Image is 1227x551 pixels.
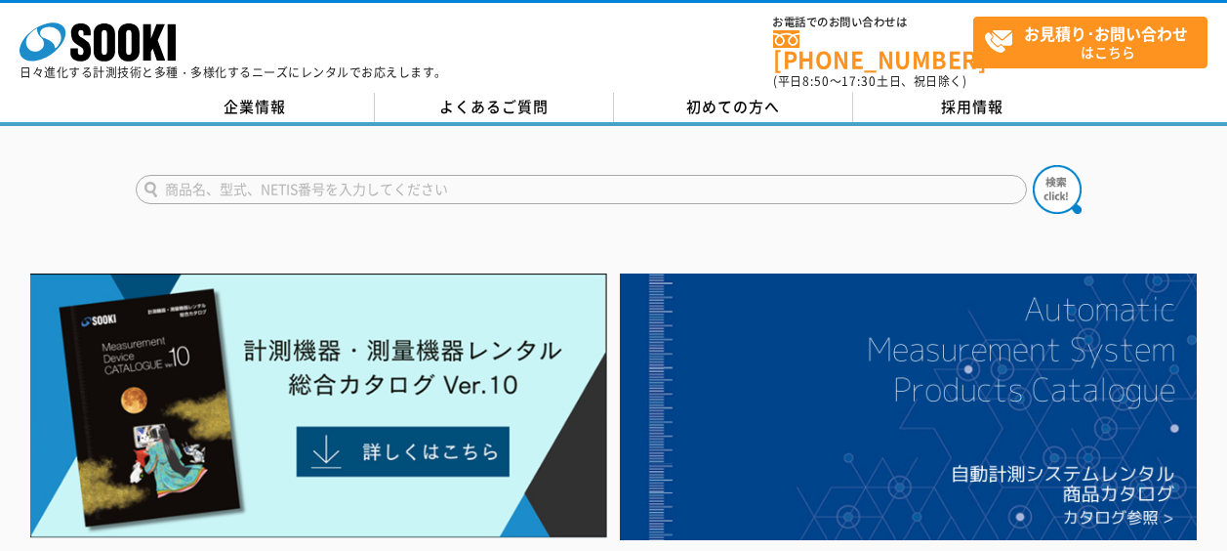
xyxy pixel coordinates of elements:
[841,72,877,90] span: 17:30
[802,72,830,90] span: 8:50
[30,274,607,538] img: Catalog Ver10
[614,93,853,122] a: 初めての方へ
[773,72,966,90] span: (平日 ～ 土日、祝日除く)
[136,93,375,122] a: 企業情報
[973,17,1207,68] a: お見積り･お問い合わせはこちら
[136,175,1027,204] input: 商品名、型式、NETIS番号を入力してください
[1033,165,1082,214] img: btn_search.png
[20,66,447,78] p: 日々進化する計測技術と多種・多様化するニーズにレンタルでお応えします。
[375,93,614,122] a: よくあるご質問
[686,96,780,117] span: 初めての方へ
[1024,21,1188,45] strong: お見積り･お問い合わせ
[773,17,973,28] span: お電話でのお問い合わせは
[773,30,973,70] a: [PHONE_NUMBER]
[853,93,1092,122] a: 採用情報
[984,18,1207,66] span: はこちら
[620,274,1197,540] img: 自動計測システムカタログ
